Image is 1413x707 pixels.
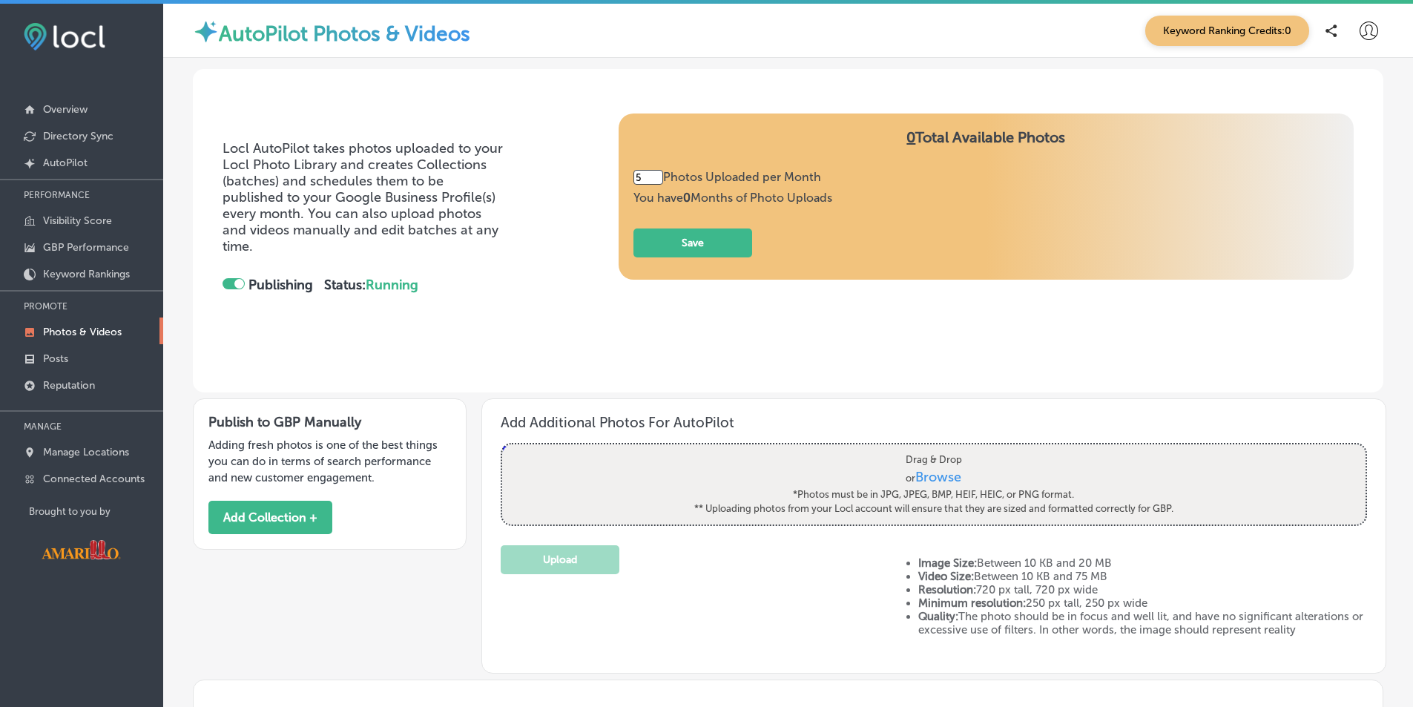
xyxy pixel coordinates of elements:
[918,556,1367,570] li: Between 10 KB and 20 MB
[208,437,451,486] p: Adding fresh photos is one of the best things you can do in terms of search performance and new c...
[24,23,105,50] img: fda3e92497d09a02dc62c9cd864e3231.png
[633,228,752,257] button: Save
[219,22,470,46] label: AutoPilot Photos & Videos
[29,529,133,570] img: Visit Amarillo
[633,191,832,205] span: You have Months of Photo Uploads
[906,128,915,146] span: 0
[43,352,68,365] p: Posts
[43,326,122,338] p: Photos & Videos
[43,157,88,169] p: AutoPilot
[43,214,112,227] p: Visibility Score
[690,447,1179,521] label: Drag & Drop or *Photos must be in JPG, JPEG, BMP, HEIF, HEIC, or PNG format. ** Uploading photos ...
[29,506,163,517] p: Brought to you by
[43,446,129,458] p: Manage Locations
[324,277,418,293] strong: Status:
[918,610,1367,637] li: The photo should be in focus and well lit, and have no significant alterations or excessive use o...
[683,191,691,205] b: 0
[208,501,332,534] button: Add Collection +
[633,170,832,185] div: Photos Uploaded per Month
[501,545,619,574] button: Upload
[208,414,451,430] h3: Publish to GBP Manually
[633,170,663,185] input: 10
[918,596,1026,610] strong: Minimum resolution:
[223,140,505,254] p: Locl AutoPilot takes photos uploaded to your Locl Photo Library and creates Collections (batches)...
[43,130,113,142] p: Directory Sync
[918,570,974,583] strong: Video Size:
[193,19,219,45] img: autopilot-icon
[918,583,1367,596] li: 720 px tall, 720 px wide
[43,268,130,280] p: Keyword Rankings
[916,468,962,484] span: Browse
[918,596,1367,610] li: 250 px tall, 250 px wide
[633,128,1339,170] h4: Total Available Photos
[501,414,1367,431] h3: Add Additional Photos For AutoPilot
[366,277,418,293] span: Running
[1145,16,1309,46] span: Keyword Ranking Credits: 0
[43,379,95,392] p: Reputation
[918,556,977,570] strong: Image Size:
[43,241,129,254] p: GBP Performance
[248,277,313,293] strong: Publishing
[918,610,958,623] strong: Quality:
[918,583,976,596] strong: Resolution:
[43,473,145,485] p: Connected Accounts
[918,570,1367,583] li: Between 10 KB and 75 MB
[43,103,88,116] p: Overview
